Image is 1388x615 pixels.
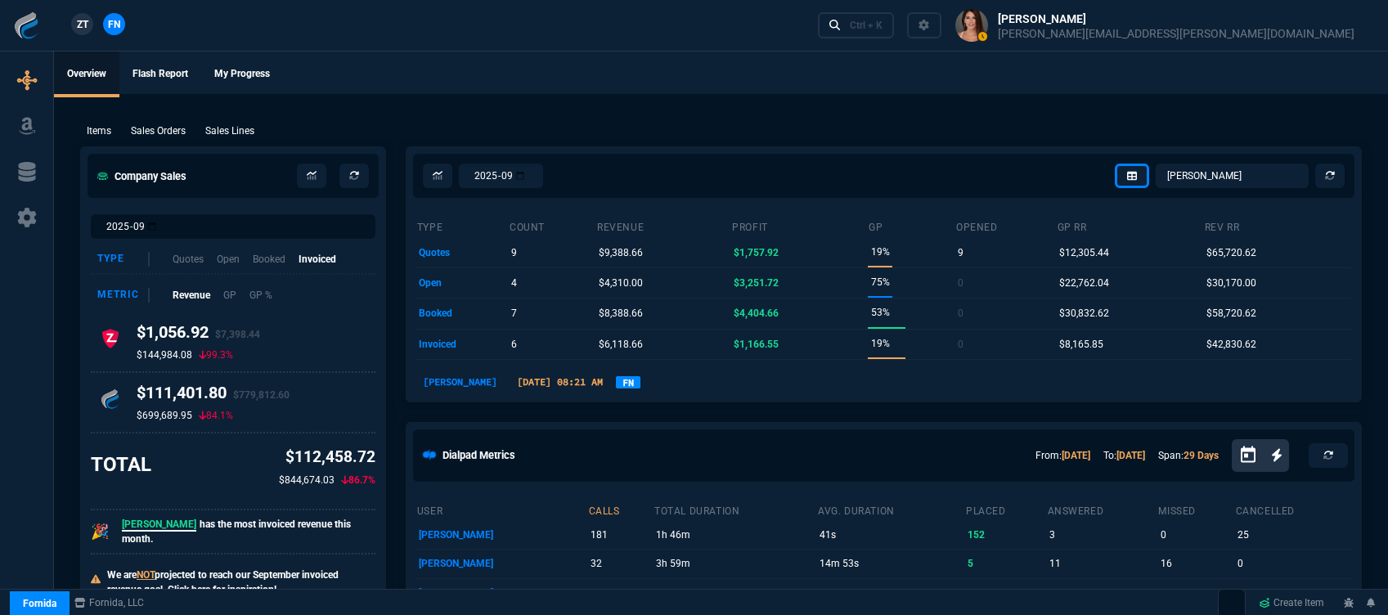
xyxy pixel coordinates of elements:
p: 0 [958,302,964,325]
h4: $111,401.80 [137,383,290,409]
p: From: [1035,448,1090,463]
p: $12,305.44 [1059,241,1109,264]
p: 16 [1161,552,1233,575]
th: Rev RR [1204,214,1351,237]
th: total duration [654,498,817,521]
a: Create Item [1252,590,1331,615]
th: missed [1157,498,1234,521]
th: calls [588,498,654,521]
p: 9 [511,241,517,264]
p: 51m [656,581,815,604]
p: $42,830.62 [1206,333,1256,356]
p: GP [223,288,236,303]
p: 🎉 [91,520,109,543]
td: quotes [416,237,509,267]
p: 181 [591,523,651,546]
p: 9 [958,241,964,264]
a: My Progress [201,52,283,97]
p: 4 [511,272,517,294]
p: 30 [591,581,651,604]
p: $58,720.62 [1206,302,1256,325]
p: Span: [1158,448,1219,463]
p: $3,251.72 [734,272,779,294]
p: 5 [1049,581,1156,604]
p: 75% [871,271,890,294]
p: $22,762.04 [1059,272,1109,294]
span: FN [108,17,120,32]
p: [PERSON_NAME] [419,581,585,604]
p: 41s [820,523,963,546]
p: 19% [871,332,890,355]
p: 22 [968,581,1044,604]
p: $1,166.55 [734,333,779,356]
div: Type [97,252,150,267]
p: 3 [1238,581,1349,604]
p: $65,720.62 [1206,241,1256,264]
span: $779,812.60 [233,389,290,401]
th: GP RR [1057,214,1204,237]
p: 6 [511,333,517,356]
p: 84.1% [199,409,233,422]
a: msbcCompanyName [70,595,149,610]
p: [PERSON_NAME] [416,375,504,389]
th: type [416,214,509,237]
p: Revenue [173,288,210,303]
a: FN [616,376,640,388]
p: 0 [1161,581,1233,604]
p: 53% [871,301,890,324]
th: Profit [731,214,868,237]
th: avg. duration [817,498,965,521]
th: GP [868,214,955,237]
th: answered [1047,498,1158,521]
h3: TOTAL [91,452,151,477]
p: [PERSON_NAME] [419,523,585,546]
a: [DATE] [1116,450,1145,461]
p: $4,404.66 [734,302,779,325]
th: revenue [596,214,731,237]
th: user [416,498,588,521]
p: [PERSON_NAME] [419,552,585,575]
p: 0 [1238,552,1349,575]
span: $7,398.44 [215,329,260,340]
p: [DATE] 08:21 AM [510,375,609,389]
p: Quotes [173,252,204,267]
div: Metric [97,288,150,303]
p: 0 [1161,523,1233,546]
button: Open calendar [1238,443,1271,467]
th: opened [955,214,1057,237]
p: $8,165.85 [1059,333,1103,356]
a: [DATE] [1062,450,1090,461]
p: has the most invoiced revenue this month. [122,517,375,546]
p: 5 [968,552,1044,575]
p: Invoiced [299,252,336,267]
p: 3h 59m [656,552,815,575]
p: 19% [871,240,890,263]
p: 1m 52s [820,581,963,604]
h4: $1,056.92 [137,322,260,348]
th: count [509,214,596,237]
h5: Dialpad Metrics [442,447,515,463]
p: 0 [958,272,964,294]
h5: Company Sales [97,168,186,184]
th: cancelled [1235,498,1351,521]
p: 99.3% [199,348,233,361]
p: Sales Lines [205,123,254,138]
td: booked [416,299,509,329]
p: 25 [1238,523,1349,546]
p: 32 [591,552,651,575]
p: 0 [958,333,964,356]
p: 152 [968,523,1044,546]
div: Ctrl + K [850,19,883,32]
p: To: [1103,448,1145,463]
a: 29 Days [1184,450,1219,461]
p: 7 [511,302,517,325]
p: $30,170.00 [1206,272,1256,294]
p: $144,984.08 [137,348,192,361]
span: NOT [137,569,155,581]
p: We are projected to reach our September invoiced revenue goal. Click here for inspiration! [107,568,375,597]
p: $9,388.66 [599,241,643,264]
td: invoiced [416,329,509,359]
p: 1h 46m [656,523,815,546]
p: Booked [253,252,285,267]
span: ZT [77,17,88,32]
